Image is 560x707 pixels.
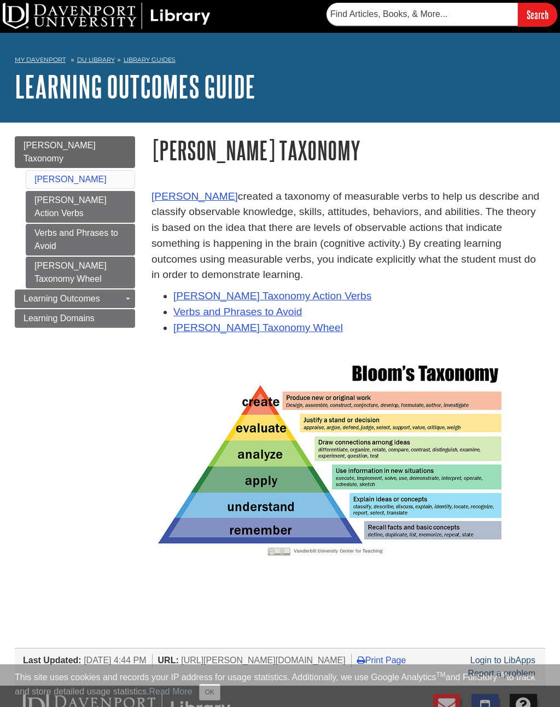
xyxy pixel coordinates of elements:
a: [PERSON_NAME] [151,190,238,202]
form: Searches DU Library's articles, books, and more [326,3,557,26]
a: Print Page [357,656,406,665]
img: DU Library [3,3,211,29]
p: created a taxonomy of measurable verbs to help us describe and classify observable knowledge, ski... [151,189,545,283]
span: URL: [158,656,179,665]
a: [PERSON_NAME] Taxonomy Wheel [173,322,343,333]
span: [URL][PERSON_NAME][DOMAIN_NAME] [181,656,346,665]
input: Find Articles, Books, & More... [326,3,518,26]
a: [PERSON_NAME] [34,175,107,184]
a: Library Guides [124,56,176,63]
span: Learning Domains [24,314,95,323]
a: Verbs and Phrases to Avoid [26,224,135,256]
i: Print Page [357,656,365,664]
a: [PERSON_NAME] Taxonomy Action Verbs [173,290,371,302]
a: Learning Outcomes [15,289,135,308]
span: Learning Outcomes [24,294,100,303]
a: [PERSON_NAME] Taxonomy [15,136,135,168]
div: Guide Page Menu [15,136,135,328]
a: My Davenport [15,55,66,65]
sup: TM [436,671,445,679]
span: Last Updated: [23,656,81,665]
span: [PERSON_NAME] Taxonomy [24,141,96,163]
h1: [PERSON_NAME] Taxonomy [151,136,545,164]
a: [PERSON_NAME] Taxonomy Wheel [26,257,135,288]
a: Login to LibApps [470,656,535,665]
div: This site uses cookies and records your IP address for usage statistics. Additionally, we use Goo... [15,671,545,700]
nav: breadcrumb [15,53,545,70]
a: DU Library [77,56,115,63]
span: [DATE] 4:44 PM [84,656,146,665]
input: Search [518,3,557,26]
a: Verbs and Phrases to Avoid [173,306,302,317]
a: Learning Domains [15,309,135,328]
a: Learning Outcomes Guide [15,69,255,103]
a: Read More [149,687,192,696]
button: Close [199,684,220,700]
a: [PERSON_NAME] Action Verbs [26,191,135,223]
sup: TM [497,671,506,679]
